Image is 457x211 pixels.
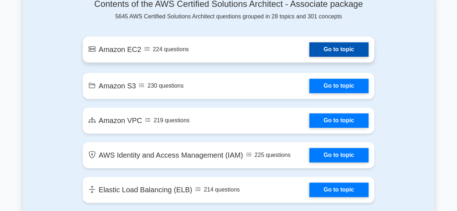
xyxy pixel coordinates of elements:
a: Go to topic [309,113,368,128]
a: Go to topic [309,79,368,93]
a: Go to topic [309,183,368,197]
a: Go to topic [309,148,368,162]
a: Go to topic [309,42,368,57]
